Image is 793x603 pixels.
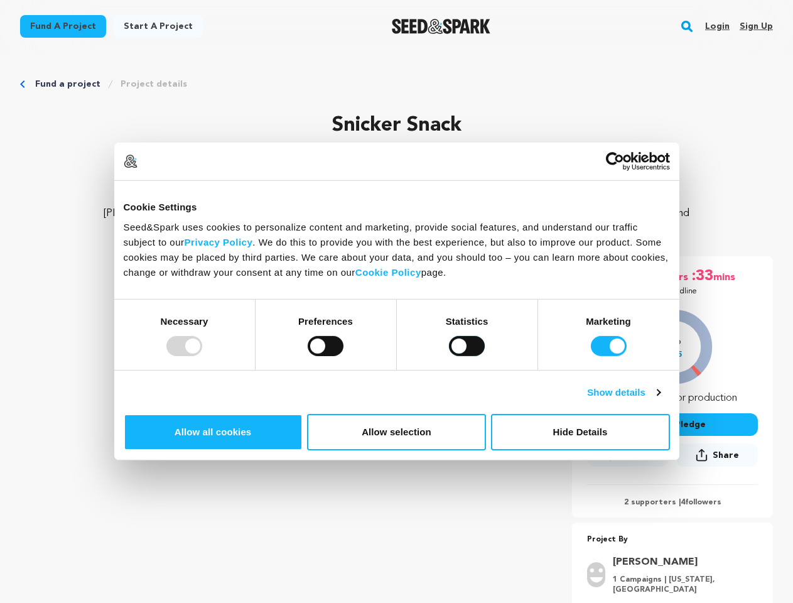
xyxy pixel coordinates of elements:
a: Fund a project [35,78,100,90]
p: Project By [587,533,758,547]
img: logo [124,155,138,168]
a: Show details [587,385,660,400]
p: Snicker Snack [20,111,773,141]
a: Project details [121,78,187,90]
strong: Necessary [161,315,208,326]
span: hrs [673,266,691,286]
button: Hide Details [491,414,670,450]
button: Allow selection [307,414,486,450]
a: Start a project [114,15,203,38]
p: [GEOGRAPHIC_DATA], [US_STATE] | Film Short [20,151,773,166]
div: Cookie Settings [124,200,670,215]
span: :33 [691,266,713,286]
div: Seed&Spark uses cookies to personalize content and marketing, provide social features, and unders... [124,219,670,280]
a: Seed&Spark Homepage [392,19,490,34]
img: Seed&Spark Logo Dark Mode [392,19,490,34]
div: Breadcrumb [20,78,773,90]
span: Share [676,443,758,472]
span: mins [713,266,738,286]
p: Drama, Thriller [20,166,773,181]
a: Privacy Policy [185,236,253,247]
strong: Statistics [446,315,488,326]
p: 2 supporters | followers [587,497,758,508]
button: Share [676,443,758,467]
a: Goto A.D. Johnson profile [613,555,750,570]
span: 4 [681,499,685,506]
a: Fund a project [20,15,106,38]
button: Allow all cookies [124,414,303,450]
p: The vorpal blade went Snicker Snack for a young man battling addiction. Will he slay his Jabberwo... [95,191,698,236]
a: Cookie Policy [355,266,421,277]
a: Usercentrics Cookiebot - opens in a new window [560,152,670,171]
a: Login [705,16,730,36]
a: Sign up [740,16,773,36]
strong: Marketing [586,315,631,326]
img: user.png [587,562,605,587]
p: 1 Campaigns | [US_STATE], [GEOGRAPHIC_DATA] [613,575,750,595]
strong: Preferences [298,315,353,326]
span: Share [713,449,739,462]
